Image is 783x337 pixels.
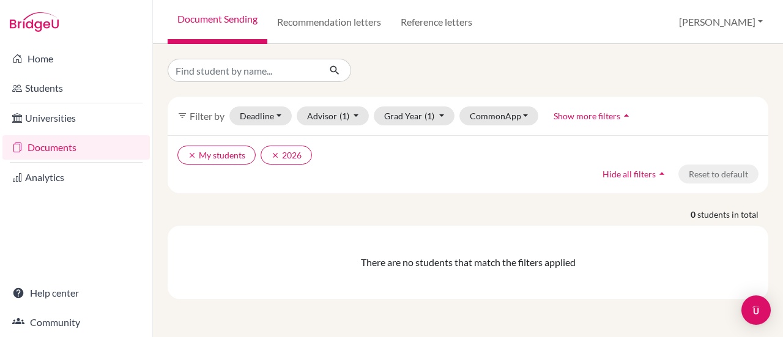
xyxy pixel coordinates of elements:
[2,106,150,130] a: Universities
[177,146,256,165] button: clearMy students
[173,255,763,270] div: There are no students that match the filters applied
[543,106,643,125] button: Show more filtersarrow_drop_up
[340,111,349,121] span: (1)
[2,165,150,190] a: Analytics
[188,151,196,160] i: clear
[656,168,668,180] i: arrow_drop_up
[697,208,768,221] span: students in total
[271,151,280,160] i: clear
[2,281,150,305] a: Help center
[2,310,150,335] a: Community
[459,106,539,125] button: CommonApp
[2,135,150,160] a: Documents
[297,106,369,125] button: Advisor(1)
[168,59,319,82] input: Find student by name...
[674,10,768,34] button: [PERSON_NAME]
[2,76,150,100] a: Students
[603,169,656,179] span: Hide all filters
[190,110,225,122] span: Filter by
[554,111,620,121] span: Show more filters
[678,165,759,183] button: Reset to default
[691,208,697,221] strong: 0
[374,106,455,125] button: Grad Year(1)
[620,109,633,122] i: arrow_drop_up
[229,106,292,125] button: Deadline
[592,165,678,183] button: Hide all filtersarrow_drop_up
[10,12,59,32] img: Bridge-U
[177,111,187,120] i: filter_list
[741,295,771,325] div: Open Intercom Messenger
[425,111,434,121] span: (1)
[2,46,150,71] a: Home
[261,146,312,165] button: clear2026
